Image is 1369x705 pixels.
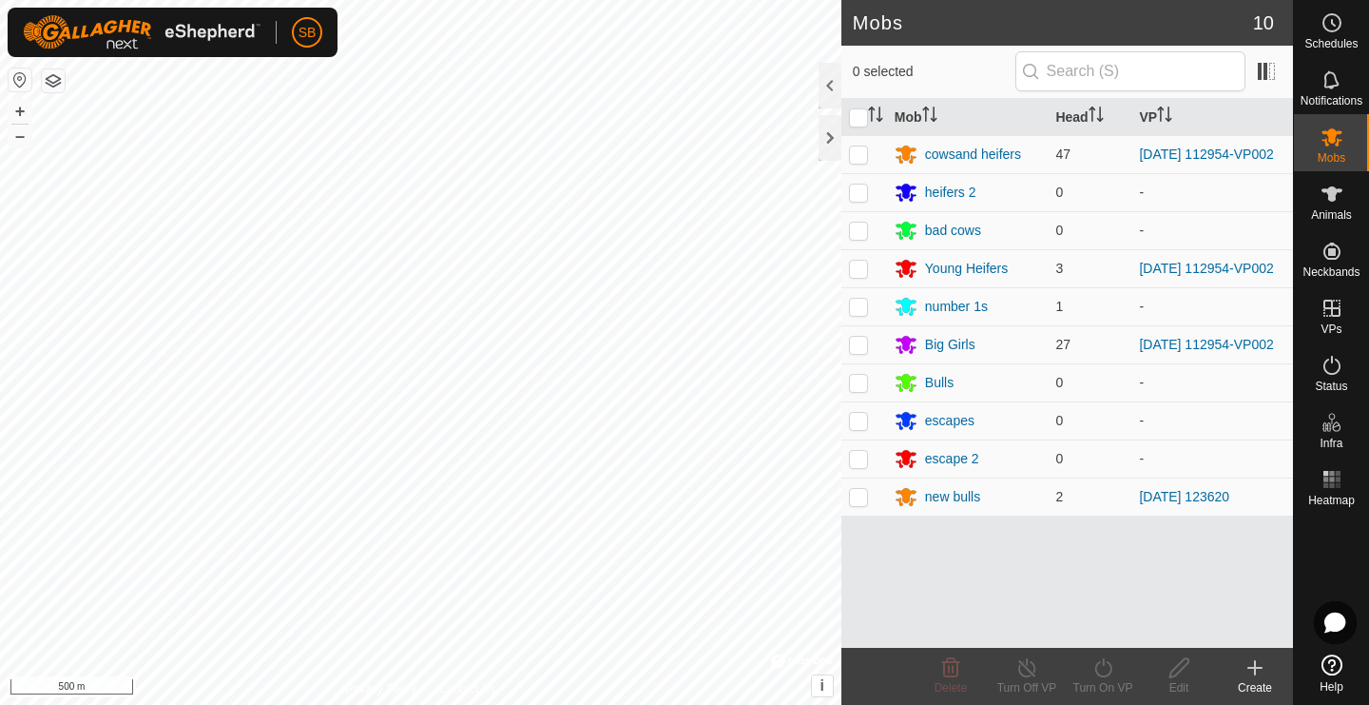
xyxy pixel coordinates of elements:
div: Bulls [925,373,954,393]
td: - [1131,401,1293,440]
span: 47 [1055,147,1070,162]
p-sorticon: Activate to sort [922,109,937,125]
span: 27 [1055,337,1070,352]
td: - [1131,440,1293,478]
div: escape 2 [925,449,979,469]
td: - [1131,287,1293,325]
button: – [9,125,31,147]
div: escapes [925,411,974,431]
span: 2 [1055,489,1063,504]
span: Help [1320,681,1343,693]
span: 0 [1055,451,1063,466]
input: Search (S) [1015,51,1245,91]
div: Edit [1141,679,1217,696]
span: Mobs [1318,152,1345,164]
span: 0 [1055,185,1063,200]
div: Create [1217,679,1293,696]
span: 0 selected [853,62,1015,82]
p-sorticon: Activate to sort [868,109,883,125]
a: Contact Us [439,680,495,697]
button: Reset Map [9,69,31,91]
img: Gallagher Logo [23,15,260,49]
span: 0 [1055,413,1063,428]
p-sorticon: Activate to sort [1089,109,1104,125]
div: heifers 2 [925,183,976,203]
div: Turn On VP [1065,679,1141,696]
a: [DATE] 112954-VP002 [1139,147,1273,162]
th: Mob [887,99,1049,136]
td: - [1131,173,1293,211]
div: Turn Off VP [989,679,1065,696]
div: cowsand heifers [925,145,1021,165]
h2: Mobs [853,11,1253,34]
a: [DATE] 112954-VP002 [1139,337,1273,352]
span: Heatmap [1308,495,1355,506]
span: Status [1315,381,1347,392]
div: new bulls [925,487,980,507]
span: Infra [1320,438,1342,449]
a: [DATE] 123620 [1139,489,1229,504]
div: Young Heifers [925,259,1008,279]
span: Notifications [1301,95,1362,107]
button: + [9,100,31,123]
span: VPs [1321,323,1341,335]
a: [DATE] 112954-VP002 [1139,261,1273,276]
div: Big Girls [925,335,975,355]
span: SB [299,23,317,43]
div: bad cows [925,221,981,241]
td: - [1131,211,1293,249]
span: Schedules [1304,38,1358,49]
button: i [812,676,833,696]
span: 0 [1055,223,1063,238]
span: 3 [1055,261,1063,276]
span: Delete [935,681,968,695]
p-sorticon: Activate to sort [1157,109,1172,125]
div: number 1s [925,297,988,317]
span: 10 [1253,9,1274,37]
th: VP [1131,99,1293,136]
a: Help [1294,647,1369,700]
span: 0 [1055,375,1063,390]
a: Privacy Policy [345,680,416,697]
span: Neckbands [1302,266,1359,278]
th: Head [1048,99,1131,136]
span: i [820,677,824,694]
button: Map Layers [42,69,65,92]
span: Animals [1311,209,1352,221]
span: 1 [1055,299,1063,314]
td: - [1131,363,1293,401]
